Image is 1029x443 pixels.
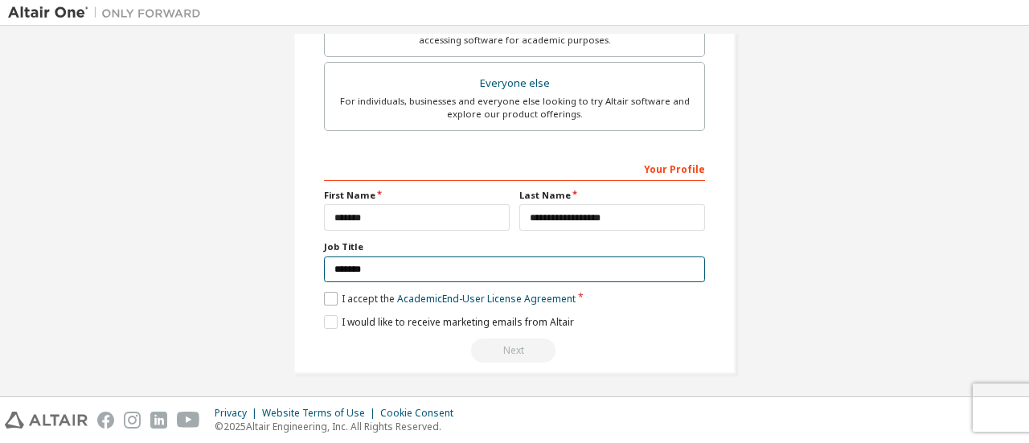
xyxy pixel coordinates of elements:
img: facebook.svg [97,412,114,429]
div: Cookie Consent [380,407,463,420]
label: I would like to receive marketing emails from Altair [324,315,574,329]
label: Job Title [324,240,705,253]
a: Academic End-User License Agreement [397,292,576,306]
div: For faculty & administrators of academic institutions administering students and accessing softwa... [334,21,695,47]
img: instagram.svg [124,412,141,429]
p: © 2025 Altair Engineering, Inc. All Rights Reserved. [215,420,463,433]
div: For individuals, businesses and everyone else looking to try Altair software and explore our prod... [334,95,695,121]
div: Privacy [215,407,262,420]
label: First Name [324,189,510,202]
div: Your Profile [324,155,705,181]
div: Everyone else [334,72,695,95]
label: I accept the [324,292,576,306]
div: Website Terms of Use [262,407,380,420]
img: altair_logo.svg [5,412,88,429]
label: Last Name [519,189,705,202]
img: Altair One [8,5,209,21]
div: Read and acccept EULA to continue [324,338,705,363]
img: youtube.svg [177,412,200,429]
img: linkedin.svg [150,412,167,429]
